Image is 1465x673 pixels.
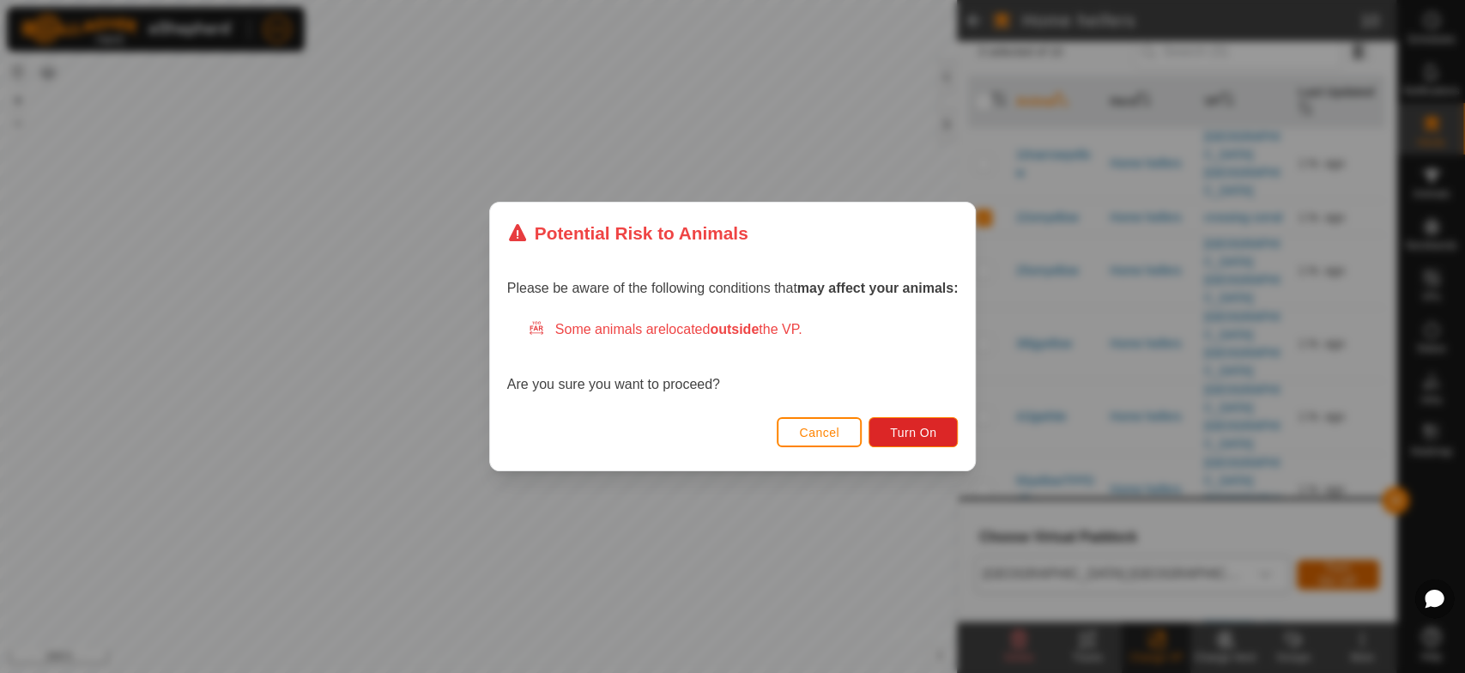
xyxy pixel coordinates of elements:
[507,319,959,395] div: Are you sure you want to proceed?
[507,281,959,295] span: Please be aware of the following conditions that
[890,426,936,440] span: Turn On
[710,322,759,336] strong: outside
[799,426,839,440] span: Cancel
[797,281,959,295] strong: may affect your animals:
[528,319,959,340] div: Some animals are
[777,417,862,447] button: Cancel
[869,417,958,447] button: Turn On
[666,322,802,336] span: located the VP.
[507,220,748,246] div: Potential Risk to Animals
